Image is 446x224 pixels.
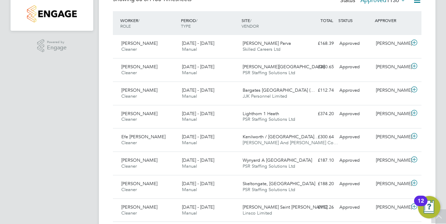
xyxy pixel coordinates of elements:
span: Cleaner [121,46,137,52]
div: [PERSON_NAME] [373,131,410,143]
span: / [138,17,140,23]
div: £374.20 [300,108,337,120]
span: [PERSON_NAME] Parva [243,40,291,46]
a: Powered byEngage [37,39,67,52]
span: [DATE] - [DATE] [182,204,214,210]
span: PSR Staffing Solutions Ltd [243,187,295,192]
span: / [250,17,251,23]
span: Cleaner [121,210,137,216]
span: [DATE] - [DATE] [182,181,214,187]
span: [PERSON_NAME] [121,181,157,187]
div: APPROVER [373,14,410,27]
span: Manual [182,187,197,192]
span: [PERSON_NAME][GEOGRAPHIC_DATA] [243,64,325,70]
div: Approved [337,108,373,120]
span: Manual [182,93,197,99]
span: Cleaner [121,70,137,76]
span: TOTAL [320,17,333,23]
span: Wynyard A [GEOGRAPHIC_DATA] [243,157,312,163]
span: Skeltongate, [GEOGRAPHIC_DATA] [243,181,315,187]
span: Manual [182,70,197,76]
span: ROLE [120,23,131,29]
div: Approved [337,155,373,166]
span: [DATE] - [DATE] [182,134,214,140]
span: VENDOR [242,23,259,29]
span: Lighthorn 1 Heath [243,111,279,117]
span: Manual [182,210,197,216]
span: [DATE] - [DATE] [182,87,214,93]
div: Approved [337,131,373,143]
div: £168.39 [300,38,337,49]
span: Manual [182,46,197,52]
div: PERIOD [179,14,240,32]
span: Bargates [GEOGRAPHIC_DATA] (… [243,87,315,93]
a: Go to home page [19,5,85,22]
span: PSR Staffing Solutions Ltd [243,116,295,122]
div: £112.74 [300,85,337,96]
span: Manual [182,163,197,169]
span: Kenilworth / [GEOGRAPHIC_DATA]… [243,134,319,140]
div: WORKER [119,14,179,32]
div: 12 [418,201,424,210]
span: [DATE] - [DATE] [182,157,214,163]
span: Cleaner [121,187,137,192]
div: Approved [337,178,373,190]
span: Efe [PERSON_NAME] [121,134,165,140]
div: Approved [337,61,373,73]
span: [DATE] - [DATE] [182,40,214,46]
span: PSR Staffing Solutions Ltd [243,163,295,169]
span: Engage [47,45,67,51]
span: / [196,17,197,23]
button: Open Resource Center, 12 new notifications [418,196,440,218]
span: Linsco Limited [243,210,272,216]
span: Powered by [47,39,67,45]
div: SITE [240,14,300,32]
span: Cleaner [121,140,137,146]
span: [DATE] - [DATE] [182,111,214,117]
span: [PERSON_NAME] [121,204,157,210]
span: Cleaner [121,163,137,169]
div: STATUS [337,14,373,27]
div: [PERSON_NAME] [373,61,410,73]
span: [PERSON_NAME] And [PERSON_NAME] Co… [243,140,338,146]
div: [PERSON_NAME] [373,155,410,166]
div: Approved [337,38,373,49]
span: Cleaner [121,116,137,122]
span: Manual [182,140,197,146]
span: [PERSON_NAME] [121,87,157,93]
span: JJK Personnel Limited [243,93,287,99]
div: Approved [337,85,373,96]
span: [PERSON_NAME] Saint [PERSON_NAME] [243,204,327,210]
div: [PERSON_NAME] [373,38,410,49]
div: £300.64 [300,131,337,143]
span: Manual [182,116,197,122]
span: [PERSON_NAME] [121,40,157,46]
span: [PERSON_NAME] [121,64,157,70]
span: [PERSON_NAME] [121,157,157,163]
span: TYPE [181,23,191,29]
div: [PERSON_NAME] [373,202,410,213]
span: Cleaner [121,93,137,99]
span: Skilled Careers Ltd [243,46,281,52]
span: [DATE] - [DATE] [182,64,214,70]
div: £280.65 [300,61,337,73]
div: £188.20 [300,178,337,190]
div: [PERSON_NAME] [373,108,410,120]
div: Approved [337,202,373,213]
div: [PERSON_NAME] [373,85,410,96]
span: PSR Staffing Solutions Ltd [243,70,295,76]
div: £112.26 [300,202,337,213]
img: countryside-properties-logo-retina.png [27,5,76,22]
div: [PERSON_NAME] [373,178,410,190]
span: [PERSON_NAME] [121,111,157,117]
div: £187.10 [300,155,337,166]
